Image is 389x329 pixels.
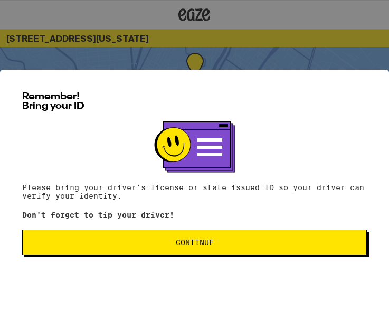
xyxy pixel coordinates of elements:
button: Continue [22,230,367,255]
p: Don't forget to tip your driver! [22,211,367,219]
span: Hi. Need any help? [6,7,76,16]
span: Remember! Bring your ID [22,92,84,111]
p: Please bring your driver's license or state issued ID so your driver can verify your identity. [22,183,367,200]
span: Continue [176,239,214,246]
